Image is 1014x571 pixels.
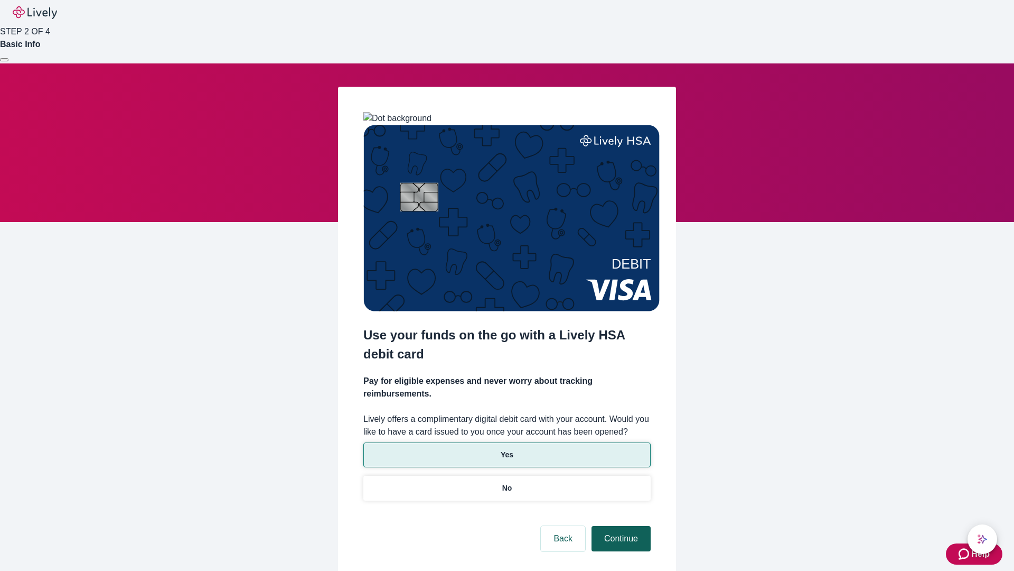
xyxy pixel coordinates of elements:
h2: Use your funds on the go with a Lively HSA debit card [363,326,651,364]
button: Zendesk support iconHelp [946,544,1002,565]
svg: Zendesk support icon [959,548,971,560]
img: Lively [13,6,57,19]
button: chat [968,524,997,554]
img: Debit card [363,125,660,311]
h4: Pay for eligible expenses and never worry about tracking reimbursements. [363,375,651,400]
button: Continue [591,526,651,551]
p: No [502,483,512,494]
span: Help [971,548,990,560]
button: Yes [363,443,651,467]
button: Back [541,526,585,551]
svg: Lively AI Assistant [977,534,988,545]
p: Yes [501,449,513,461]
img: Dot background [363,112,431,125]
label: Lively offers a complimentary digital debit card with your account. Would you like to have a card... [363,413,651,438]
button: No [363,476,651,501]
